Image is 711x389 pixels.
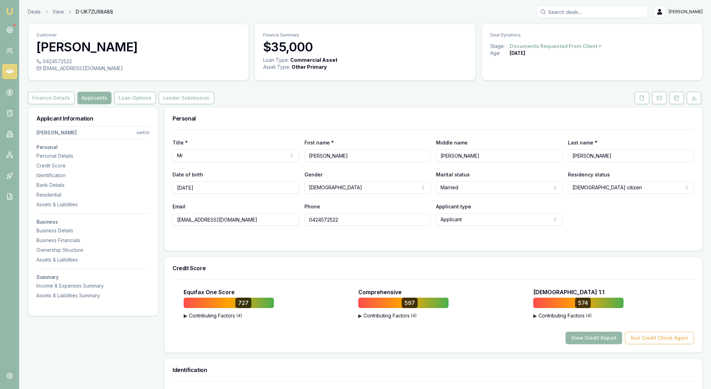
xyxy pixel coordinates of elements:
[36,58,240,65] div: 0424572522
[113,92,157,104] a: Loan Options
[36,237,150,244] div: Business Financials
[36,152,150,159] div: Personal Details
[36,116,150,121] h3: Applicant Information
[263,40,467,54] h3: $35,000
[669,9,703,15] span: [PERSON_NAME]
[235,298,251,308] div: 727
[236,313,242,318] span: ( 4 )
[157,92,216,104] a: Lender Submission
[52,8,64,15] a: View
[184,312,187,319] span: ▶
[358,288,402,296] p: Comprehensive
[76,92,113,104] a: Applicants
[28,8,41,15] a: Deals
[436,172,470,177] label: Marital status
[36,145,150,150] h3: Personal
[36,191,150,198] div: Residential
[490,32,694,38] p: Deal Dynamics
[625,332,694,344] button: Run Credit Check Again
[6,7,14,15] img: emu-icon-u.png
[358,312,449,319] button: ▶Contributing Factors(4)
[184,288,235,296] p: Equifax One Score
[490,43,510,50] div: Stage:
[533,312,537,319] span: ▶
[304,172,323,177] label: Gender
[36,282,150,289] div: Income & Expenses Summary
[566,332,622,344] button: View Credit Report
[290,57,337,64] div: Commercial Asset
[76,8,113,15] span: D-UK7ZU98A88
[36,182,150,189] div: Bank Details
[36,40,240,54] h3: [PERSON_NAME]
[28,92,75,104] button: Finance Details
[36,292,150,299] div: Assets & Liabilities Summary
[77,92,111,104] button: Applicants
[159,92,214,104] button: Lender Submission
[304,213,431,226] input: 0431 234 567
[173,367,694,373] h3: Identification
[36,256,150,263] div: Assets & Liabilities
[114,92,156,104] button: Loan Options
[28,92,76,104] a: Finance Details
[36,172,150,179] div: Identification
[358,312,362,319] span: ▶
[36,247,150,254] div: Ownership Structure
[304,204,320,209] label: Phone
[36,162,150,169] div: Credit Score
[173,265,694,271] h3: Credit Score
[28,8,113,15] nav: breadcrumb
[292,64,327,71] div: Other Primary
[173,181,299,194] input: DD/MM/YYYY
[36,201,150,208] div: Assets & Liabilities
[263,32,467,38] p: Finance Summary
[36,220,150,224] h3: Business
[36,65,240,72] div: [EMAIL_ADDRESS][DOMAIN_NAME]
[36,129,77,136] div: [PERSON_NAME]
[586,313,592,318] span: ( 4 )
[36,275,150,280] h3: Summary
[533,288,604,296] p: [DEMOGRAPHIC_DATA] 1.1
[173,204,185,209] label: Email
[402,298,418,308] div: 597
[36,227,150,234] div: Business Details
[173,116,694,121] h3: Personal
[36,32,240,38] p: Customer
[173,140,188,146] label: Title *
[263,57,289,64] div: Loan Type:
[537,6,648,18] input: Search deals
[173,172,203,177] label: Date of birth
[411,313,417,318] span: ( 4 )
[568,140,597,146] label: Last name *
[575,298,591,308] div: 574
[184,312,274,319] button: ▶Contributing Factors(4)
[510,50,525,57] div: [DATE]
[533,312,624,319] button: ▶Contributing Factors(4)
[568,172,610,177] label: Residency status
[263,64,290,71] div: Asset Type :
[136,130,150,135] div: switch
[510,43,602,50] button: Documents Requested From Client
[304,140,334,146] label: First name *
[436,140,468,146] label: Middle name
[490,50,510,57] div: Age:
[436,204,471,209] label: Applicant type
